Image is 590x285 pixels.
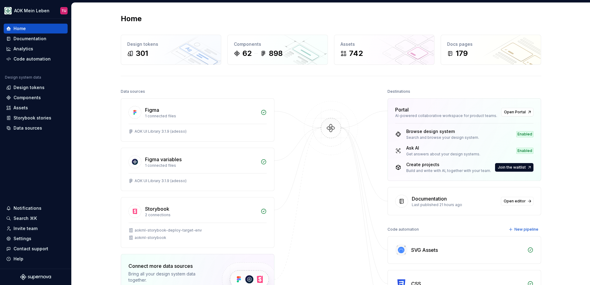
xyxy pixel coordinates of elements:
[135,235,166,240] div: aokml-storybook
[14,236,31,242] div: Settings
[406,145,480,151] div: Ask AI
[387,87,410,96] div: Destinations
[395,113,498,118] div: AI-powered collaborative workspace for product teams.
[14,46,33,52] div: Analytics
[4,213,68,223] button: Search ⌘K
[4,113,68,123] a: Storybook stories
[145,156,182,163] div: Figma variables
[14,95,41,101] div: Components
[4,24,68,33] a: Home
[441,35,541,65] a: Docs pages179
[234,41,321,47] div: Components
[395,106,409,113] div: Portal
[4,254,68,264] button: Help
[127,41,215,47] div: Design tokens
[14,105,28,111] div: Assets
[495,163,533,172] button: Join the waitlist
[456,49,468,58] div: 179
[516,148,533,154] div: Enabled
[145,106,159,114] div: Figma
[4,54,68,64] a: Code automation
[4,203,68,213] button: Notifications
[128,271,211,283] div: Bring all your design system data together.
[4,34,68,44] a: Documentation
[145,213,257,217] div: 2 connections
[4,123,68,133] a: Data sources
[242,49,252,58] div: 62
[4,224,68,233] a: Invite team
[4,83,68,92] a: Design tokens
[412,202,497,207] div: Last published 21 hours ago
[269,49,283,58] div: 898
[145,205,169,213] div: Storybook
[136,49,148,58] div: 301
[4,244,68,254] button: Contact support
[61,8,66,13] div: TU
[121,98,274,142] a: Figma1 connected filesAOK UI Library 3.1.9 (adesso)
[411,246,438,254] div: SVG Assets
[121,197,274,248] a: Storybook2 connectionsaokml-storybook-deploy-target-envaokml-storybook
[14,84,45,91] div: Design tokens
[121,14,142,24] h2: Home
[4,7,12,14] img: df5db9ef-aba0-4771-bf51-9763b7497661.png
[14,225,37,232] div: Invite team
[498,165,526,170] span: Join the waitlist
[507,225,541,234] button: New pipeline
[504,199,526,204] span: Open editor
[14,125,42,131] div: Data sources
[14,8,49,14] div: AOK Mein Leben
[227,35,328,65] a: Components62898
[135,228,202,233] div: aokml-storybook-deploy-target-env
[406,135,479,140] div: Search and browse your design system.
[128,262,211,270] div: Connect more data sources
[14,36,46,42] div: Documentation
[121,148,274,191] a: Figma variables1 connected filesAOK UI Library 3.1.9 (adesso)
[135,129,187,134] div: AOK UI Library 3.1.9 (adesso)
[1,4,70,17] button: AOK Mein LebenTU
[145,163,257,168] div: 1 connected files
[406,152,480,157] div: Get answers about your design systems.
[4,44,68,54] a: Analytics
[406,128,479,135] div: Browse design system
[121,35,221,65] a: Design tokens301
[447,41,535,47] div: Docs pages
[14,246,48,252] div: Contact support
[14,25,26,32] div: Home
[501,108,533,116] a: Open Portal
[145,114,257,119] div: 1 connected files
[121,87,145,96] div: Data sources
[4,234,68,244] a: Settings
[406,168,491,173] div: Build and write with AI, together with your team.
[135,178,187,183] div: AOK UI Library 3.1.9 (adesso)
[14,205,41,211] div: Notifications
[4,103,68,113] a: Assets
[334,35,435,65] a: Assets742
[20,274,51,280] svg: Supernova Logo
[412,195,447,202] div: Documentation
[516,131,533,137] div: Enabled
[501,197,533,205] a: Open editor
[504,110,526,115] span: Open Portal
[14,256,23,262] div: Help
[14,115,51,121] div: Storybook stories
[387,225,419,234] div: Code automation
[14,215,37,221] div: Search ⌘K
[14,56,51,62] div: Code automation
[4,93,68,103] a: Components
[5,75,41,80] div: Design system data
[406,162,491,168] div: Create projects
[349,49,363,58] div: 742
[514,227,538,232] span: New pipeline
[340,41,428,47] div: Assets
